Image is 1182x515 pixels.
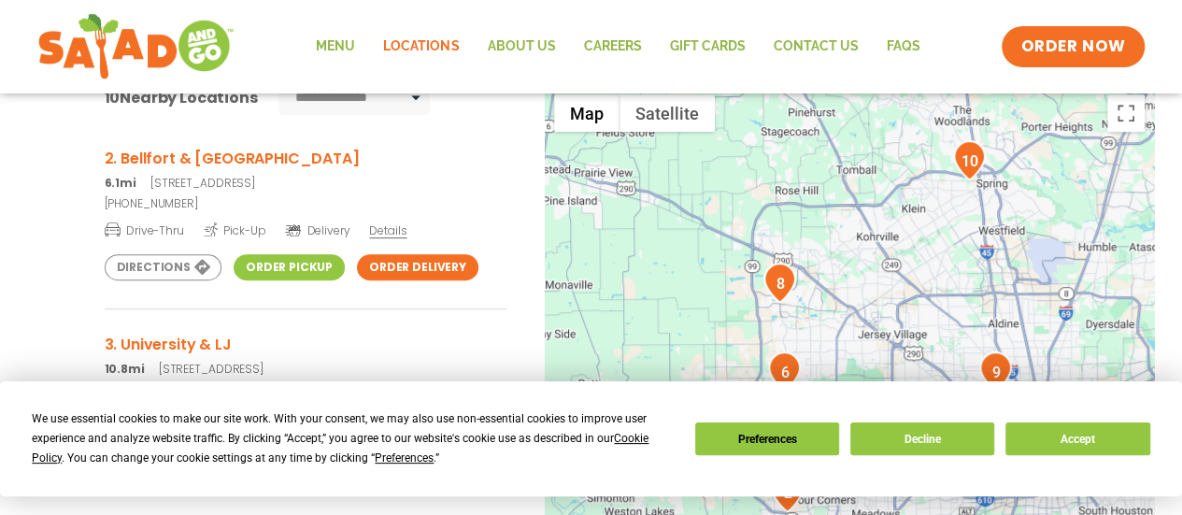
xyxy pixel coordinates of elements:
[32,409,672,468] div: We use essential cookies to make our site work. With your consent, we may also use non-essential ...
[357,254,478,280] a: Order Delivery
[234,254,345,280] a: Order Pickup
[105,175,506,192] p: [STREET_ADDRESS]
[105,86,258,109] div: Nearby Locations
[105,333,506,378] a: 3. University & LJ 10.8mi[STREET_ADDRESS]
[105,361,506,378] p: [STREET_ADDRESS]
[105,216,506,239] a: Drive-Thru Pick-Up Delivery Details
[302,25,933,68] nav: Menu
[285,222,349,239] span: Delivery
[1020,36,1125,58] span: ORDER NOW
[655,25,759,68] a: GIFT CARDS
[105,147,506,192] a: 2. Bellfort & [GEOGRAPHIC_DATA] 6.1mi[STREET_ADDRESS]
[105,147,506,170] h3: 2. Bellfort & [GEOGRAPHIC_DATA]
[105,195,506,212] a: [PHONE_NUMBER]
[204,221,266,239] span: Pick-Up
[105,221,184,239] span: Drive-Thru
[619,94,715,132] button: Show satellite imagery
[105,333,506,356] h3: 3. University & LJ
[105,175,136,191] strong: 6.1mi
[369,222,406,238] span: Details
[1107,94,1145,132] button: Toggle fullscreen view
[37,9,235,84] img: new-SAG-logo-768×292
[768,351,801,392] div: 6
[953,140,986,180] div: 10
[105,361,145,377] strong: 10.8mi
[369,25,473,68] a: Locations
[759,25,872,68] a: Contact Us
[1002,26,1144,67] a: ORDER NOW
[569,25,655,68] a: Careers
[554,94,619,132] button: Show street map
[850,422,994,455] button: Decline
[979,351,1012,392] div: 9
[1005,422,1149,455] button: Accept
[763,263,796,303] div: 8
[302,25,369,68] a: Menu
[375,451,434,465] span: Preferences
[105,87,121,108] span: 10
[695,422,839,455] button: Preferences
[473,25,569,68] a: About Us
[105,254,221,280] a: Directions
[872,25,933,68] a: FAQs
